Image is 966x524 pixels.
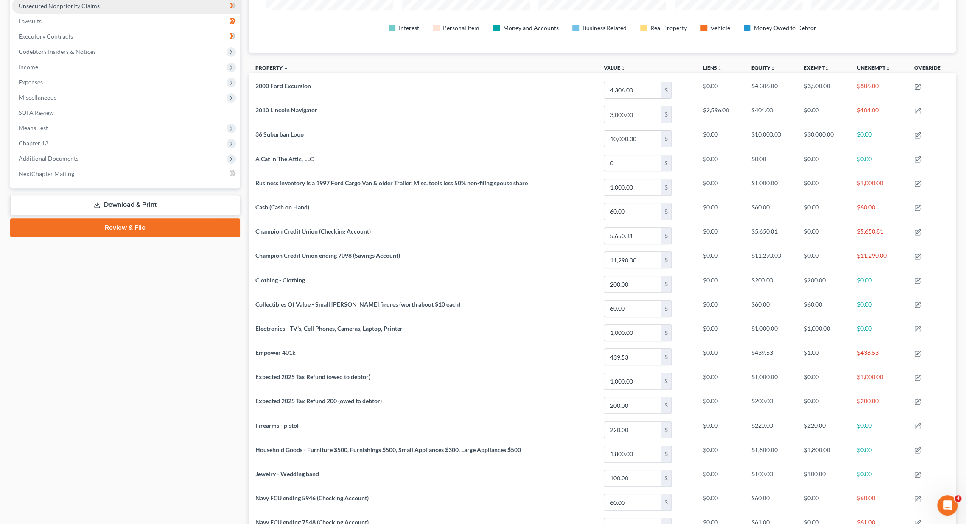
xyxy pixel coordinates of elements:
[885,66,890,71] i: unfold_more
[696,199,745,223] td: $0.00
[745,369,797,393] td: $1,000.00
[503,24,559,32] div: Money and Accounts
[255,422,299,429] span: Firearms - pistol
[12,166,240,181] a: NextChapter Mailing
[604,106,661,123] input: 0.00
[696,78,745,102] td: $0.00
[10,218,240,237] a: Review & File
[696,369,745,393] td: $0.00
[604,373,661,389] input: 0.00
[255,349,296,356] span: Empower 401k
[907,59,956,78] th: Override
[604,179,661,195] input: 0.00
[797,442,850,466] td: $1,800.00
[604,494,661,510] input: 0.00
[399,24,419,32] div: Interest
[850,491,907,515] td: $60.00
[797,175,850,199] td: $0.00
[797,466,850,490] td: $100.00
[255,301,460,308] span: Collectibles Of Value - Small [PERSON_NAME] figures (worth about $10 each)
[696,442,745,466] td: $0.00
[604,228,661,244] input: 0.00
[745,223,797,248] td: $5,650.81
[255,82,311,89] span: 2000 Ford Excursion
[19,63,38,70] span: Income
[661,301,671,317] div: $
[751,64,776,71] a: Equityunfold_more
[696,418,745,442] td: $0.00
[797,345,850,369] td: $1.00
[745,393,797,418] td: $200.00
[696,321,745,345] td: $0.00
[255,64,288,71] a: Property expand_less
[745,248,797,272] td: $11,290.00
[604,325,661,341] input: 0.00
[696,345,745,369] td: $0.00
[255,494,369,502] span: Navy FCU ending 5946 (Checking Account)
[19,170,74,177] span: NextChapter Mailing
[797,248,850,272] td: $0.00
[661,422,671,438] div: $
[797,272,850,296] td: $200.00
[283,66,288,71] i: expand_less
[850,345,907,369] td: $438.53
[797,296,850,321] td: $60.00
[12,105,240,120] a: SOFA Review
[850,223,907,248] td: $5,650.81
[661,106,671,123] div: $
[255,446,521,453] span: Household Goods - Furniture $500, Furnishings $500, Small Appliances $300. Large Appliances $500
[850,248,907,272] td: $11,290.00
[443,24,479,32] div: Personal Item
[255,276,305,284] span: Clothing - Clothing
[19,2,100,9] span: Unsecured Nonpriority Claims
[857,64,890,71] a: Unexemptunfold_more
[745,127,797,151] td: $10,000.00
[850,393,907,418] td: $200.00
[620,66,625,71] i: unfold_more
[745,321,797,345] td: $1,000.00
[717,66,722,71] i: unfold_more
[661,228,671,244] div: $
[797,151,850,175] td: $0.00
[604,82,661,98] input: 0.00
[797,418,850,442] td: $220.00
[696,296,745,321] td: $0.00
[745,442,797,466] td: $1,800.00
[661,82,671,98] div: $
[604,64,625,71] a: Valueunfold_more
[12,14,240,29] a: Lawsuits
[850,199,907,223] td: $60.00
[19,94,56,101] span: Miscellaneous
[661,349,671,365] div: $
[661,494,671,510] div: $
[19,17,42,25] span: Lawsuits
[604,397,661,413] input: 0.00
[255,397,382,404] span: Expected 2025 Tax Refund 200 (owed to debtor)
[850,466,907,490] td: $0.00
[745,103,797,127] td: $404.00
[650,24,687,32] div: Real Property
[745,418,797,442] td: $220.00
[19,124,48,131] span: Means Test
[850,321,907,345] td: $0.00
[797,103,850,127] td: $0.00
[255,470,319,477] span: Jewelry - Wedding band
[661,397,671,413] div: $
[604,422,661,438] input: 0.00
[255,373,370,380] span: Expected 2025 Tax Refund (owed to debtor)
[19,33,73,40] span: Executory Contracts
[604,131,661,147] input: 0.00
[696,466,745,490] td: $0.00
[255,155,314,162] span: A Cat in The Attic, LLC
[19,78,43,86] span: Expenses
[661,325,671,341] div: $
[255,203,309,211] span: Cash (Cash on Hand)
[604,301,661,317] input: 0.00
[825,66,830,71] i: unfold_more
[661,252,671,268] div: $
[10,195,240,215] a: Download & Print
[745,345,797,369] td: $439.53
[754,24,816,32] div: Money Owed to Debtor
[711,24,730,32] div: Vehicle
[604,203,661,220] input: 0.00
